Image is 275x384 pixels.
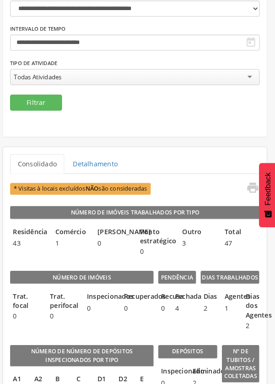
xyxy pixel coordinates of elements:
i:  [245,178,258,191]
span: 0 [88,297,119,306]
span: 0 [160,369,186,379]
span: 2 [242,314,258,323]
legend: Eliminados [191,358,217,368]
span: 1 [58,234,94,243]
legend: Recuperados [124,285,155,296]
legend: Nº de Tubitos / Amostras coletadas [222,337,259,374]
a:  [240,178,258,193]
span: 0 [160,297,169,306]
a: Consolidado [16,152,69,171]
span: Feedback [262,170,270,202]
legend: Outro [181,223,217,233]
legend: C [78,366,94,376]
span: 43 [16,234,53,243]
legend: Ponto estratégico [140,223,176,241]
legend: Recusa [160,285,169,296]
span: 3 [181,234,217,243]
label: Tipo de Atividade [16,60,62,67]
span: 1 [222,297,238,306]
legend: Fechada [174,285,183,296]
div: Todas Atividades [20,73,66,82]
span: 2 [201,297,217,306]
legend: Dias dos Agentes [242,285,258,313]
legend: D2 [119,366,135,376]
button: Feedback - Mostrar pesquisa [258,161,275,223]
span: 0 [140,242,176,251]
i:  [244,38,255,49]
legend: Comércio [58,223,94,233]
legend: [PERSON_NAME] [98,223,135,233]
span: 0 [124,297,155,306]
span: 47 [222,234,259,243]
legend: D1 [98,366,114,376]
legend: Dias Trabalhados [201,265,259,278]
legend: Trat. focal [16,285,48,304]
legend: E [140,366,156,376]
span: 0 [52,305,83,314]
span: 4 [174,297,183,306]
legend: Número de imóveis [16,265,156,278]
button: Filtrar [16,94,67,110]
span: 0 [98,234,135,243]
legend: Dias [201,285,217,296]
legend: A1 [16,366,32,376]
legend: Agentes [222,285,238,296]
legend: Número de Número de Depósitos Inspecionados por Tipo [16,337,156,358]
legend: Número de Imóveis Trabalhados por Tipo [16,203,259,215]
legend: Inspecionados [88,285,119,296]
legend: Trat. perifocal [52,285,83,304]
legend: Depósitos [160,337,217,350]
legend: A2 [37,366,53,376]
span: 0 [16,305,48,314]
b: NÃO [90,181,102,189]
span: * Visitas à locais excluídos são consideradas [16,180,153,192]
span: 2 [191,369,217,379]
legend: Inspecionado [160,358,186,368]
legend: Total [222,223,259,233]
legend: B [58,366,74,376]
label: Intervalo de Tempo [16,27,70,34]
legend: Residência [16,223,53,233]
legend: Pendência [160,265,197,278]
a: Detalhamento [70,152,128,171]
